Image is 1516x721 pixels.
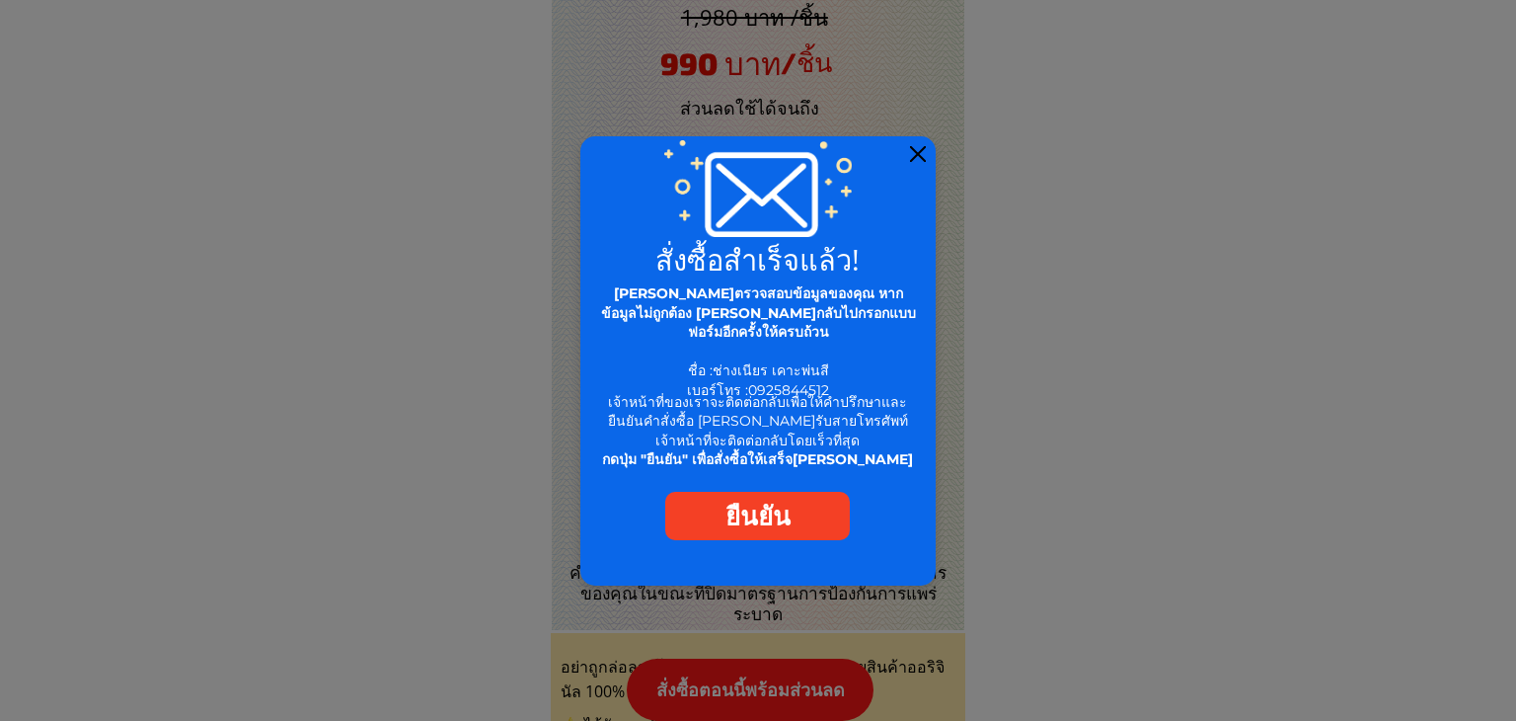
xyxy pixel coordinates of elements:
[601,284,916,341] span: [PERSON_NAME]ตรวจสอบข้อมูลของคุณ หากข้อมูลไม่ถูกต้อง [PERSON_NAME]กลับไปกรอกแบบฟอร์มอีกครั้งให้คร...
[602,450,913,468] span: กดปุ่ม "ยืนยัน" เพื่อสั่งซื้อให้เสร็จ[PERSON_NAME]
[713,361,829,379] span: ช่างเนียร เคาะพ่นสี
[592,245,924,274] h2: สั่งซื้อสำเร็จแล้ว!
[748,381,829,399] span: 0925844512
[597,284,920,401] div: ชื่อ : เบอร์โทร :
[597,393,919,470] div: เจ้าหน้าที่ของเราจะติดต่อกลับเพื่อให้คำปรึกษาและยืนยันคำสั่งซื้อ [PERSON_NAME]รับสายโทรศัพท์ เจ้า...
[665,492,850,540] a: ยืนยัน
